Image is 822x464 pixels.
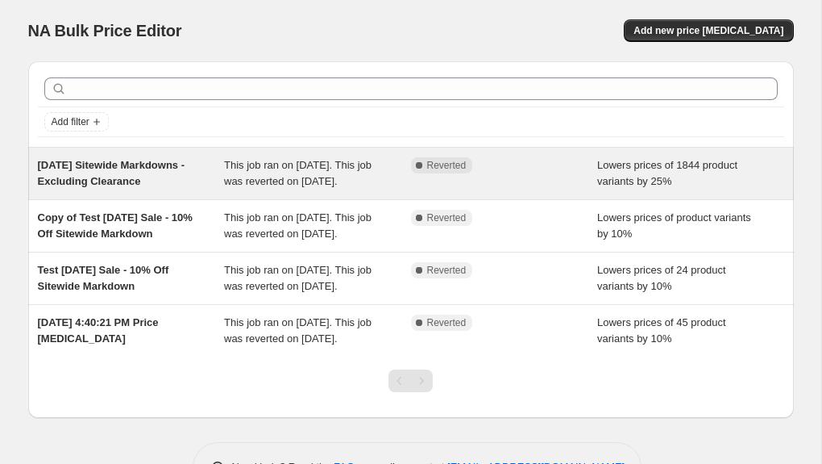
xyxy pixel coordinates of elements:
[38,159,185,187] span: [DATE] Sitewide Markdowns - Excluding Clearance
[624,19,793,42] button: Add new price [MEDICAL_DATA]
[427,159,467,172] span: Reverted
[224,159,372,187] span: This job ran on [DATE]. This job was reverted on [DATE].
[38,264,169,292] span: Test [DATE] Sale - 10% Off Sitewide Markdown
[427,316,467,329] span: Reverted
[224,316,372,345] span: This job ran on [DATE]. This job was reverted on [DATE].
[427,264,467,277] span: Reverted
[633,24,783,37] span: Add new price [MEDICAL_DATA]
[224,211,372,240] span: This job ran on [DATE]. This job was reverted on [DATE].
[52,115,89,128] span: Add filter
[44,112,109,132] button: Add filter
[597,264,726,292] span: Lowers prices of 24 product variants by 10%
[28,22,182,40] span: NA Bulk Price Editor
[38,316,159,345] span: [DATE] 4:40:21 PM Price [MEDICAL_DATA]
[427,211,467,224] span: Reverted
[597,159,737,187] span: Lowers prices of 1844 product variants by 25%
[224,264,372,292] span: This job ran on [DATE]. This job was reverted on [DATE].
[388,370,433,392] nav: Pagination
[38,211,193,240] span: Copy of Test [DATE] Sale - 10% Off Sitewide Markdown
[597,316,726,345] span: Lowers prices of 45 product variants by 10%
[597,211,751,240] span: Lowers prices of product variants by 10%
